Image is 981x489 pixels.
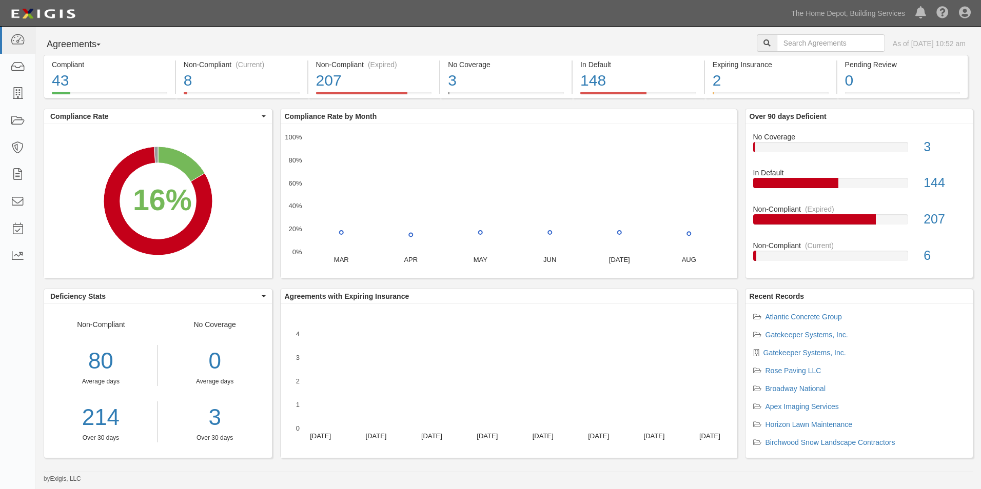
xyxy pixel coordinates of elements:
[281,304,737,458] svg: A chart.
[766,313,842,321] a: Atlantic Concrete Group
[766,331,848,339] a: Gatekeeper Systems, Inc.
[44,319,158,442] div: Non-Compliant
[44,475,81,483] small: by
[316,70,432,92] div: 207
[477,432,498,440] text: [DATE]
[766,366,821,375] a: Rose Paving LLC
[845,70,960,92] div: 0
[296,354,299,361] text: 3
[288,156,302,164] text: 80%
[44,289,272,303] button: Deficiency Stats
[713,70,829,92] div: 2
[310,432,331,440] text: [DATE]
[50,475,81,482] a: Exigis, LLC
[176,92,307,100] a: Non-Compliant(Current)8
[44,345,158,377] div: 80
[745,168,973,178] div: In Default
[745,240,973,251] div: Non-Compliant
[588,432,609,440] text: [DATE]
[288,202,302,210] text: 40%
[308,92,440,100] a: Non-Compliant(Expired)207
[916,138,973,156] div: 3
[893,38,966,49] div: As of [DATE] 10:52 am
[573,92,704,100] a: In Default148
[681,256,696,263] text: AUG
[543,256,556,263] text: JUN
[753,132,966,168] a: No Coverage3
[285,292,409,300] b: Agreements with Expiring Insurance
[580,70,696,92] div: 148
[44,124,272,278] svg: A chart.
[805,240,834,251] div: (Current)
[296,377,299,385] text: 2
[44,401,158,434] a: 214
[44,377,158,386] div: Average days
[473,256,487,263] text: MAY
[766,438,895,446] a: Birchwood Snow Landscape Contractors
[365,432,386,440] text: [DATE]
[699,432,720,440] text: [DATE]
[705,92,836,100] a: Expiring Insurance2
[285,133,302,141] text: 100%
[184,70,300,92] div: 8
[8,5,79,23] img: logo-5460c22ac91f19d4615b14bd174203de0afe785f0fc80cf4dbbc73dc1793850b.png
[368,59,397,70] div: (Expired)
[448,59,564,70] div: No Coverage
[643,432,664,440] text: [DATE]
[580,59,696,70] div: In Default
[777,34,885,52] input: Search Agreements
[296,424,299,432] text: 0
[288,179,302,187] text: 60%
[766,384,826,393] a: Broadway National
[296,330,299,338] text: 4
[44,34,121,55] button: Agreements
[766,402,839,411] a: Apex Imaging Services
[333,256,348,263] text: MAR
[52,59,167,70] div: Compliant
[44,92,175,100] a: Compliant43
[532,432,553,440] text: [DATE]
[750,112,827,120] b: Over 90 days Deficient
[166,434,264,442] div: Over 30 days
[448,70,564,92] div: 3
[404,256,418,263] text: APR
[916,174,973,192] div: 144
[745,132,973,142] div: No Coverage
[753,168,966,204] a: In Default144
[44,434,158,442] div: Over 30 days
[50,291,259,301] span: Deficiency Stats
[786,3,910,24] a: The Home Depot, Building Services
[745,204,973,214] div: Non-Compliant
[837,92,969,100] a: Pending Review0
[52,70,167,92] div: 43
[753,204,966,240] a: Non-Compliant(Expired)207
[236,59,264,70] div: (Current)
[166,401,264,434] a: 3
[766,420,853,429] a: Horizon Lawn Maintenance
[285,112,377,120] b: Compliance Rate by Month
[50,111,259,121] span: Compliance Rate
[805,204,834,214] div: (Expired)
[292,248,302,256] text: 0%
[713,59,829,70] div: Expiring Insurance
[440,92,572,100] a: No Coverage3
[296,401,299,409] text: 1
[166,377,264,386] div: Average days
[44,109,272,124] button: Compliance Rate
[753,240,966,269] a: Non-Compliant(Current)6
[763,349,846,357] a: Gatekeeper Systems, Inc.
[133,179,192,221] div: 16%
[281,124,737,278] svg: A chart.
[421,432,442,440] text: [DATE]
[916,210,973,229] div: 207
[166,345,264,377] div: 0
[916,247,973,265] div: 6
[158,319,272,442] div: No Coverage
[316,59,432,70] div: Non-Compliant (Expired)
[845,59,960,70] div: Pending Review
